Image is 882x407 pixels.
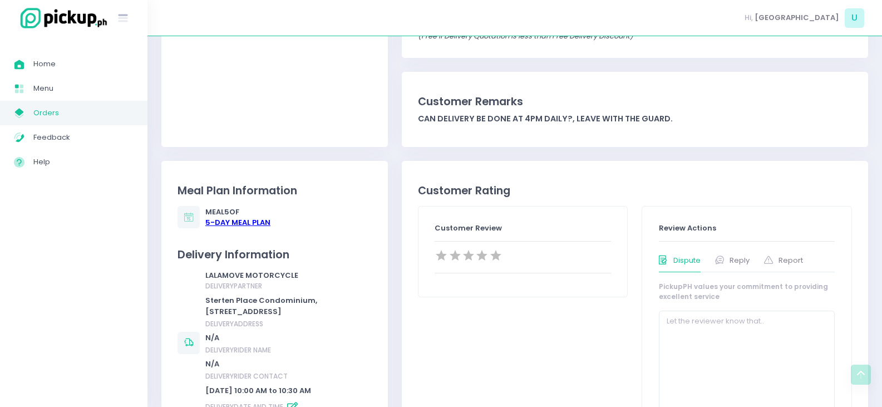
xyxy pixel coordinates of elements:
[205,345,271,355] span: delivery rider name
[659,223,716,233] span: Review Actions
[205,217,270,228] div: 5 -Day Meal Plan
[205,319,263,328] span: delivery address
[418,31,633,41] span: (Free if Delivery Quotation is less than Free Delivery Discount)
[418,183,852,199] div: Customer Rating
[205,359,368,370] div: N/A
[205,385,368,396] div: [DATE] 10:00 AM to 10:30 AM
[205,295,368,317] div: Sterten Place Condominium, [STREET_ADDRESS]
[745,12,753,23] span: Hi,
[418,113,852,125] div: Can delivery be done at 4pm daily?, Leave with the guard.
[205,270,368,292] div: LALAMOVE MOTORCYCLE
[435,223,502,233] span: Customer Review
[205,371,288,381] span: delivery rider contact
[33,130,134,145] span: Feedback
[418,94,852,110] div: Customer Remarks
[730,255,750,266] span: Reply
[673,255,701,266] span: Dispute
[659,282,835,302] div: PickupPH values your commitment to providing excellent service
[778,255,803,266] span: Report
[14,6,109,30] img: logo
[755,12,839,23] span: [GEOGRAPHIC_DATA]
[205,207,270,228] div: Meal 5 of
[33,155,134,169] span: Help
[33,106,134,120] span: Orders
[178,247,371,263] div: Delivery Information
[178,183,371,199] div: Meal Plan Information
[205,332,368,344] div: N/A
[33,57,134,71] span: Home
[205,281,262,291] span: delivery partner
[33,81,134,96] span: Menu
[845,8,864,28] span: U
